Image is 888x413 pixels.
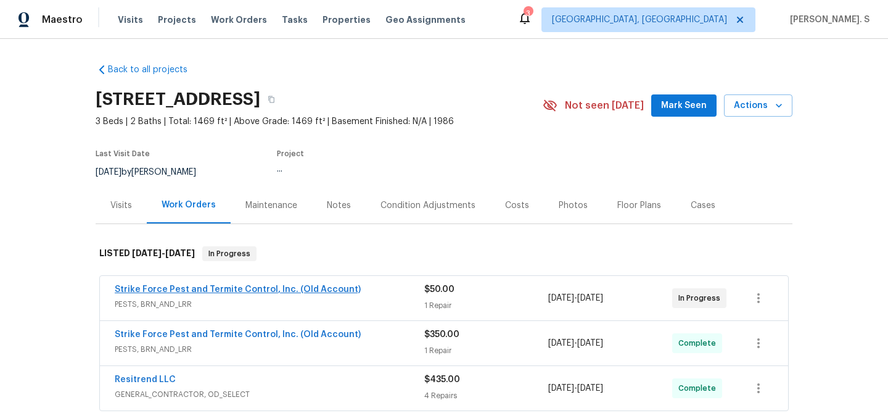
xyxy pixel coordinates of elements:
span: Projects [158,14,196,26]
span: PESTS, BRN_AND_LRR [115,343,424,356]
div: Costs [505,199,529,212]
span: Geo Assignments [385,14,466,26]
span: $350.00 [424,330,459,339]
span: PESTS, BRN_AND_LRR [115,298,424,311]
span: GENERAL_CONTRACTOR, OD_SELECT [115,388,424,401]
span: Last Visit Date [96,150,150,157]
div: Maintenance [245,199,297,212]
div: Work Orders [162,199,216,211]
div: Visits [110,199,132,212]
div: Cases [691,199,715,212]
span: [DATE] [548,294,574,302]
span: - [548,337,603,349]
span: [DATE] [548,384,574,393]
span: In Progress [678,292,725,304]
span: [DATE] [577,384,603,393]
span: Complete [678,382,721,394]
span: In Progress [203,248,255,260]
span: - [132,249,195,257]
span: - [548,382,603,394]
div: Notes [327,199,351,212]
div: LISTED [DATE]-[DATE]In Progress [96,234,792,273]
div: Floor Plans [617,199,661,212]
div: 1 Repair [424,344,548,357]
div: Condition Adjustments [380,199,475,212]
span: Project [277,150,304,157]
span: Work Orders [211,14,267,26]
span: $435.00 [424,375,460,384]
span: Maestro [42,14,83,26]
span: [DATE] [165,249,195,257]
button: Mark Seen [651,94,717,117]
button: Copy Address [260,88,282,111]
a: Strike Force Pest and Termite Control, Inc. (Old Account) [115,285,361,294]
h6: LISTED [99,246,195,261]
span: Tasks [282,15,308,24]
span: [DATE] [132,249,162,257]
span: Properties [323,14,371,26]
span: [DATE] [577,339,603,348]
div: by [PERSON_NAME] [96,165,211,180]
span: Not seen [DATE] [565,99,644,112]
span: - [548,292,603,304]
span: 3 Beds | 2 Baths | Total: 1469 ft² | Above Grade: 1469 ft² | Basement Finished: N/A | 1986 [96,115,543,128]
button: Actions [724,94,792,117]
span: Actions [734,98,783,114]
span: [GEOGRAPHIC_DATA], [GEOGRAPHIC_DATA] [552,14,727,26]
div: Photos [559,199,588,212]
a: Strike Force Pest and Termite Control, Inc. (Old Account) [115,330,361,339]
span: Mark Seen [661,98,707,114]
div: 1 Repair [424,299,548,312]
div: 3 [524,7,532,20]
span: [DATE] [96,168,121,177]
span: [PERSON_NAME]. S [785,14,869,26]
a: Back to all projects [96,64,214,76]
h2: [STREET_ADDRESS] [96,93,260,106]
div: 4 Repairs [424,390,548,402]
div: ... [277,165,514,173]
span: $50.00 [424,285,454,294]
a: Resitrend LLC [115,375,176,384]
span: Visits [118,14,143,26]
span: [DATE] [548,339,574,348]
span: Complete [678,337,721,349]
span: [DATE] [577,294,603,302]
